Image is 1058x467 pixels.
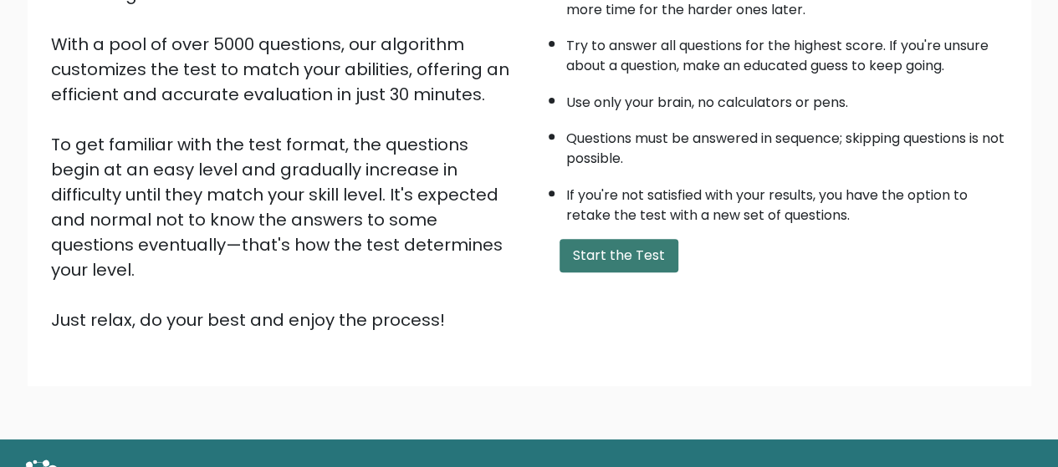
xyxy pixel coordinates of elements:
li: Use only your brain, no calculators or pens. [566,84,1008,113]
button: Start the Test [560,239,678,272]
li: Questions must be answered in sequence; skipping questions is not possible. [566,120,1008,169]
li: If you're not satisfied with your results, you have the option to retake the test with a new set ... [566,177,1008,226]
li: Try to answer all questions for the highest score. If you're unsure about a question, make an edu... [566,28,1008,76]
